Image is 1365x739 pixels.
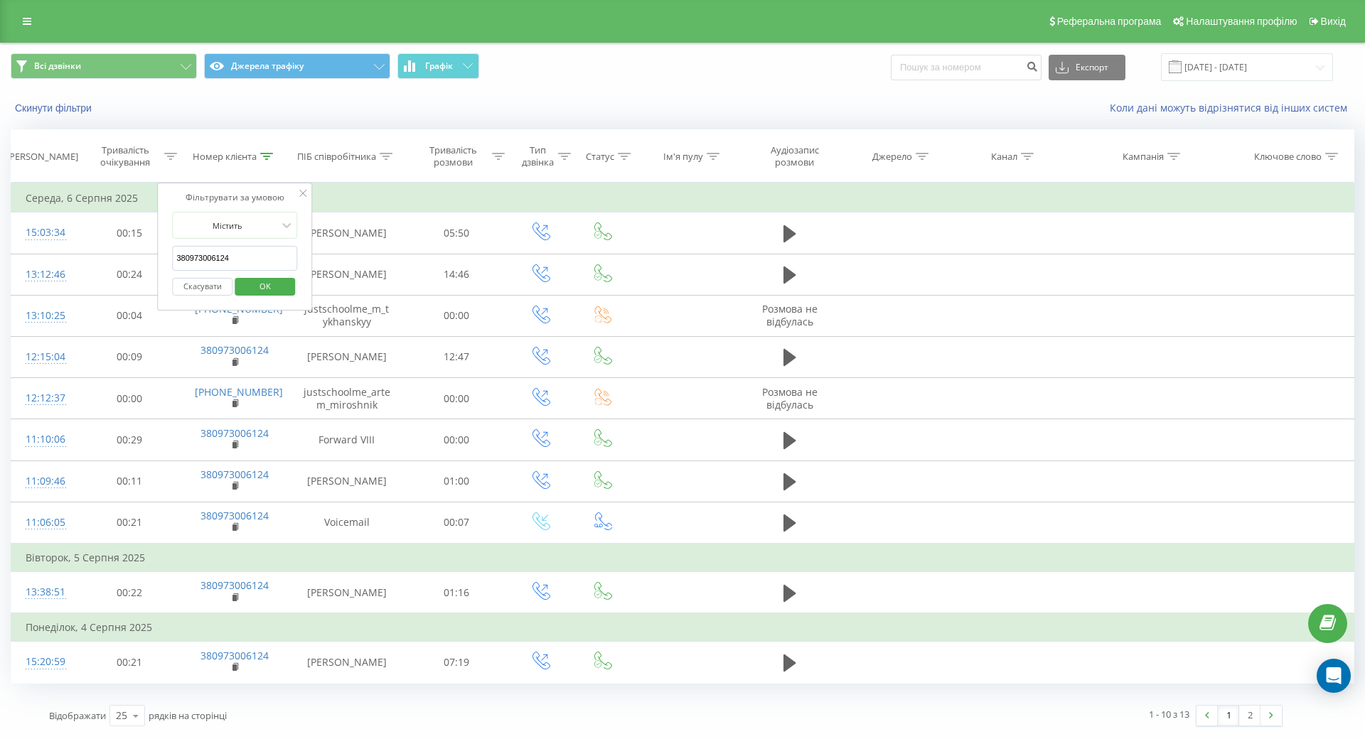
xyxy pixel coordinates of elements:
[1123,151,1164,163] div: Кампанія
[289,460,405,502] td: [PERSON_NAME]
[1218,706,1239,725] a: 1
[245,275,285,297] span: OK
[521,144,555,168] div: Тип дзвінка
[297,151,376,163] div: ПІБ співробітника
[425,61,453,71] span: Графік
[891,55,1042,80] input: Пошук за номером
[289,419,405,460] td: Forward VIII
[663,151,703,163] div: Ім'я пулу
[26,426,63,453] div: 11:10:06
[872,151,912,163] div: Джерело
[417,144,488,168] div: Тривалість розмови
[77,295,181,336] td: 00:04
[200,468,269,481] a: 380973006124
[77,502,181,544] td: 00:21
[26,219,63,247] div: 15:03:34
[11,544,1354,572] td: Вівторок, 5 Серпня 2025
[405,460,508,502] td: 01:00
[991,151,1017,163] div: Канал
[11,102,99,114] button: Скинути фільтри
[77,419,181,460] td: 00:29
[1057,16,1162,27] span: Реферальна програма
[11,184,1354,212] td: Середа, 6 Серпня 2025
[49,709,106,722] span: Відображати
[289,212,405,254] td: [PERSON_NAME]
[200,343,269,357] a: 380973006124
[1317,659,1351,693] div: Open Intercom Messenger
[762,302,818,328] span: Розмова не відбулась
[405,212,508,254] td: 05:50
[77,572,181,614] td: 00:22
[1049,55,1125,80] button: Експорт
[172,278,232,296] button: Скасувати
[405,642,508,683] td: 07:19
[405,295,508,336] td: 00:00
[289,336,405,377] td: [PERSON_NAME]
[762,385,818,411] span: Розмова не відбулась
[149,709,227,722] span: рядків на сторінці
[405,572,508,614] td: 01:16
[26,468,63,495] div: 11:09:46
[26,648,63,676] div: 15:20:59
[405,254,508,295] td: 14:46
[26,261,63,288] div: 13:12:46
[34,60,81,72] span: Всі дзвінки
[200,509,269,522] a: 380973006124
[11,53,197,79] button: Всі дзвінки
[11,613,1354,642] td: Понеділок, 4 Серпня 2025
[405,336,508,377] td: 12:47
[26,578,63,606] div: 13:38:51
[200,578,269,592] a: 380973006124
[200,426,269,440] a: 380973006124
[397,53,479,79] button: Графік
[1110,101,1354,114] a: Коли дані можуть відрізнятися вiд інших систем
[289,502,405,544] td: Voicemail
[405,502,508,544] td: 00:07
[586,151,614,163] div: Статус
[405,419,508,460] td: 00:00
[77,378,181,419] td: 00:00
[26,343,63,371] div: 12:15:04
[172,246,297,271] input: Введіть значення
[195,385,283,399] a: [PHONE_NUMBER]
[204,53,390,79] button: Джерела трафіку
[235,278,295,296] button: OK
[26,509,63,536] div: 11:06:05
[26,384,63,412] div: 12:12:37
[172,190,297,205] div: Фільтрувати за умовою
[289,572,405,614] td: [PERSON_NAME]
[1321,16,1346,27] span: Вихід
[1254,151,1322,163] div: Ключове слово
[6,151,78,163] div: [PERSON_NAME]
[1239,706,1260,725] a: 2
[1149,707,1189,721] div: 1 - 10 з 13
[753,144,836,168] div: Аудіозапис розмови
[77,642,181,683] td: 00:21
[405,378,508,419] td: 00:00
[289,378,405,419] td: justschoolme_artem_miroshnik
[77,460,181,502] td: 00:11
[193,151,257,163] div: Номер клієнта
[1186,16,1297,27] span: Налаштування профілю
[289,254,405,295] td: [PERSON_NAME]
[77,254,181,295] td: 00:24
[200,649,269,662] a: 380973006124
[116,708,127,723] div: 25
[77,336,181,377] td: 00:09
[90,144,161,168] div: Тривалість очікування
[26,302,63,330] div: 13:10:25
[289,642,405,683] td: [PERSON_NAME]
[77,212,181,254] td: 00:15
[289,295,405,336] td: justschoolme_m_tykhanskyy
